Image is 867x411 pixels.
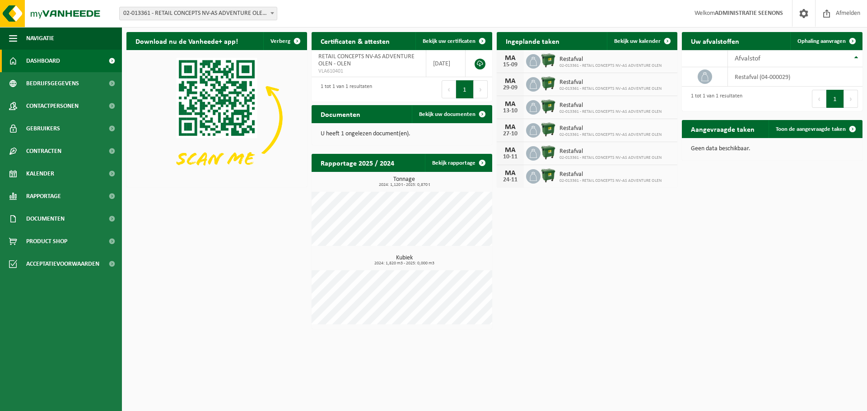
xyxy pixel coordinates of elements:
span: Bekijk uw certificaten [423,38,475,44]
strong: ADMINISTRATIE SEENONS [715,10,783,17]
button: Previous [442,80,456,98]
span: Restafval [559,56,662,63]
h2: Uw afvalstoffen [682,32,748,50]
span: Restafval [559,148,662,155]
iframe: chat widget [5,391,151,411]
span: 02-013361 - RETAIL CONCEPTS NV-AS ADVENTURE OLEN - OLEN [119,7,277,20]
div: 13-10 [501,108,519,114]
span: 02-013361 - RETAIL CONCEPTS NV-AS ADVENTURE OLEN [559,178,662,184]
a: Bekijk uw kalender [607,32,676,50]
div: 1 tot 1 van 1 resultaten [316,79,372,99]
span: Bekijk uw kalender [614,38,661,44]
a: Ophaling aanvragen [790,32,862,50]
a: Bekijk uw documenten [412,105,491,123]
div: MA [501,101,519,108]
span: Bekijk uw documenten [419,111,475,117]
button: Verberg [263,32,306,50]
td: [DATE] [426,50,466,77]
p: U heeft 1 ongelezen document(en). [321,131,483,137]
div: MA [501,147,519,154]
a: Bekijk uw certificaten [415,32,491,50]
span: Product Shop [26,230,67,253]
span: 2024: 1,120 t - 2025: 0,870 t [316,183,492,187]
div: 29-09 [501,85,519,91]
span: Bedrijfsgegevens [26,72,79,95]
span: VLA610401 [318,68,419,75]
span: Restafval [559,171,662,178]
h2: Rapportage 2025 / 2024 [312,154,403,171]
h2: Documenten [312,105,369,123]
span: 02-013361 - RETAIL CONCEPTS NV-AS ADVENTURE OLEN [559,63,662,69]
td: restafval (04-000029) [728,67,862,87]
span: Contracten [26,140,61,162]
span: RETAIL CONCEPTS NV-AS ADVENTURE OLEN - OLEN [318,53,415,67]
img: Download de VHEPlus App [126,50,307,185]
div: MA [501,124,519,131]
img: WB-1100-HPE-GN-04 [541,145,556,160]
span: Rapportage [26,185,61,208]
span: Verberg [270,38,290,44]
h2: Certificaten & attesten [312,32,399,50]
div: 15-09 [501,62,519,68]
h3: Tonnage [316,176,492,187]
div: 27-10 [501,131,519,137]
span: Acceptatievoorwaarden [26,253,99,275]
span: 2024: 1,820 m3 - 2025: 0,000 m3 [316,261,492,266]
span: 02-013361 - RETAIL CONCEPTS NV-AS ADVENTURE OLEN [559,109,662,115]
span: 02-013361 - RETAIL CONCEPTS NV-AS ADVENTURE OLEN [559,132,662,138]
button: 1 [456,80,474,98]
img: WB-1100-HPE-GN-04 [541,53,556,68]
div: MA [501,170,519,177]
img: WB-1100-HPE-GN-04 [541,122,556,137]
h2: Ingeplande taken [497,32,569,50]
div: 24-11 [501,177,519,183]
span: Restafval [559,79,662,86]
p: Geen data beschikbaar. [691,146,853,152]
span: Toon de aangevraagde taken [776,126,846,132]
img: WB-1100-HPE-GN-04 [541,99,556,114]
button: 1 [826,90,844,108]
span: Restafval [559,125,662,132]
div: MA [501,78,519,85]
div: 1 tot 1 van 1 resultaten [686,89,742,109]
img: WB-1100-HPE-GN-04 [541,76,556,91]
span: Ophaling aanvragen [797,38,846,44]
h2: Aangevraagde taken [682,120,764,138]
span: Afvalstof [735,55,760,62]
img: WB-1100-HPE-GN-04 [541,168,556,183]
span: Restafval [559,102,662,109]
span: 02-013361 - RETAIL CONCEPTS NV-AS ADVENTURE OLEN [559,155,662,161]
div: MA [501,55,519,62]
button: Previous [812,90,826,108]
a: Toon de aangevraagde taken [769,120,862,138]
div: 10-11 [501,154,519,160]
span: Navigatie [26,27,54,50]
span: Documenten [26,208,65,230]
h2: Download nu de Vanheede+ app! [126,32,247,50]
span: Contactpersonen [26,95,79,117]
h3: Kubiek [316,255,492,266]
span: 02-013361 - RETAIL CONCEPTS NV-AS ADVENTURE OLEN - OLEN [120,7,277,20]
button: Next [474,80,488,98]
span: Dashboard [26,50,60,72]
span: Gebruikers [26,117,60,140]
a: Bekijk rapportage [425,154,491,172]
button: Next [844,90,858,108]
span: Kalender [26,162,54,185]
span: 02-013361 - RETAIL CONCEPTS NV-AS ADVENTURE OLEN [559,86,662,92]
